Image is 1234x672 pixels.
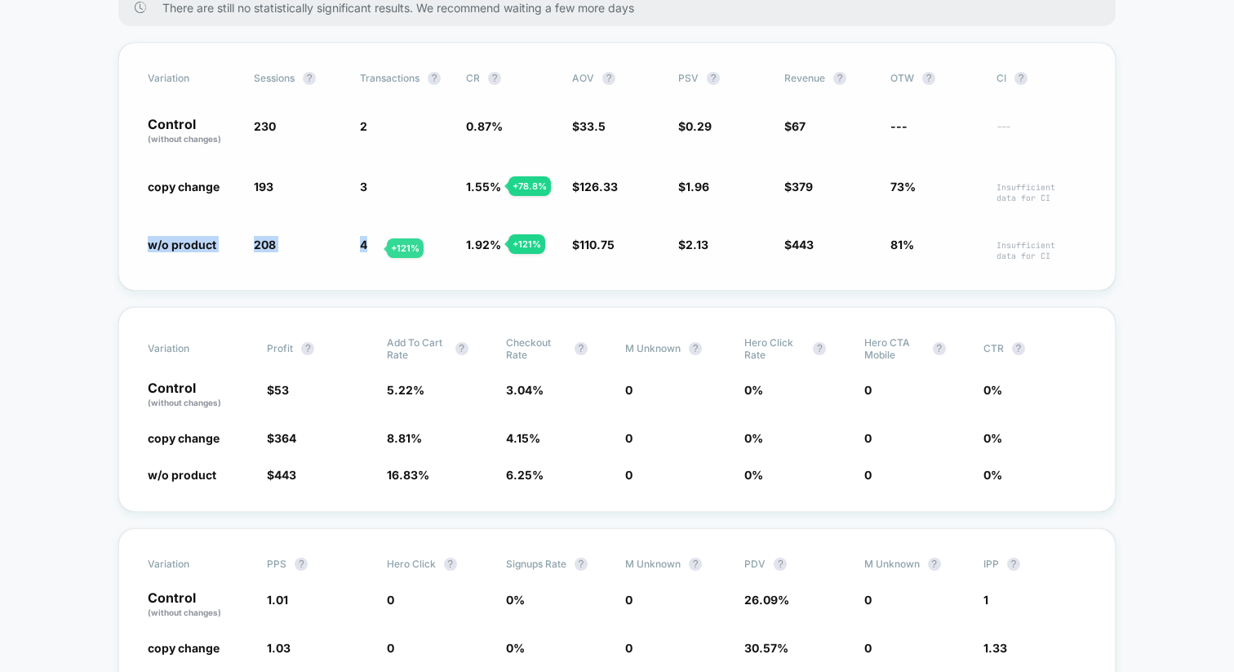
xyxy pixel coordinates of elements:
[295,558,308,571] button: ?
[890,238,914,251] span: 81%
[689,558,702,571] button: ?
[572,72,594,84] span: AOV
[864,593,872,607] span: 0
[506,641,525,655] span: 0 %
[983,558,999,570] span: IPP
[933,342,946,355] button: ?
[387,641,394,655] span: 0
[983,342,1004,354] span: CTR
[1007,558,1020,571] button: ?
[508,176,551,196] div: + 78.8 %
[575,342,588,355] button: ?
[983,468,1002,482] span: 0 %
[792,180,813,194] span: 379
[625,558,681,570] span: M Unknown
[1012,342,1025,355] button: ?
[267,593,288,607] span: 1.01
[744,641,788,655] span: 30.57 %
[162,1,1083,15] span: There are still no statistically significant results. We recommend waiting a few more days
[784,119,806,133] span: $
[928,558,941,571] button: ?
[602,72,615,85] button: ?
[744,336,805,361] span: Hero click rate
[148,641,220,655] span: copy change
[267,383,289,397] span: $
[488,72,501,85] button: ?
[744,468,763,482] span: 0 %
[922,72,935,85] button: ?
[864,468,872,482] span: 0
[997,240,1086,261] span: Insufficient data for CI
[274,468,296,482] span: 443
[466,180,501,194] span: 1.55 %
[890,180,916,194] span: 73%
[833,72,846,85] button: ?
[686,238,708,251] span: 2.13
[689,342,702,355] button: ?
[148,398,221,407] span: (without changes)
[579,238,615,251] span: 110.75
[744,593,789,607] span: 26.09 %
[254,119,276,133] span: 230
[148,558,237,571] span: Variation
[360,180,367,194] span: 3
[686,119,712,133] span: 0.29
[148,431,220,445] span: copy change
[506,383,544,397] span: 3.04 %
[148,72,237,85] span: Variation
[983,383,1002,397] span: 0 %
[678,72,699,84] span: PSV
[625,431,633,445] span: 0
[267,342,293,354] span: Profit
[274,431,296,445] span: 364
[983,641,1007,655] span: 1.33
[148,591,251,619] p: Control
[148,180,220,194] span: copy change
[997,72,1086,85] span: CI
[267,558,286,570] span: PPS
[572,119,606,133] span: $
[148,336,237,361] span: Variation
[267,468,296,482] span: $
[148,468,216,482] span: w/o product
[625,641,633,655] span: 0
[148,381,251,409] p: Control
[506,593,525,607] span: 0 %
[148,238,216,251] span: w/o product
[360,238,367,251] span: 4
[792,238,814,251] span: 443
[506,431,540,445] span: 4.15 %
[254,72,295,84] span: Sessions
[254,238,276,251] span: 208
[428,72,441,85] button: ?
[678,119,712,133] span: $
[1014,72,1028,85] button: ?
[360,72,419,84] span: Transactions
[387,383,424,397] span: 5.22 %
[508,234,545,254] div: + 121 %
[267,641,291,655] span: 1.03
[864,336,925,361] span: Hero CTA mobile
[813,342,826,355] button: ?
[744,431,763,445] span: 0 %
[774,558,787,571] button: ?
[387,593,394,607] span: 0
[148,118,237,145] p: Control
[792,119,806,133] span: 67
[997,182,1086,203] span: Insufficient data for CI
[267,431,296,445] span: $
[254,180,273,194] span: 193
[572,180,618,194] span: $
[466,72,480,84] span: CR
[575,558,588,571] button: ?
[360,119,367,133] span: 2
[579,119,606,133] span: 33.5
[890,119,908,133] span: ---
[784,72,825,84] span: Revenue
[686,180,709,194] span: 1.96
[864,641,872,655] span: 0
[301,342,314,355] button: ?
[678,180,709,194] span: $
[864,558,920,570] span: M Unknown
[148,134,221,144] span: (without changes)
